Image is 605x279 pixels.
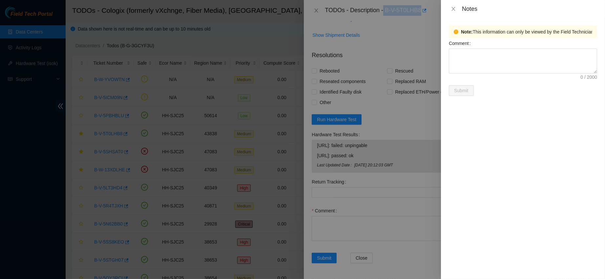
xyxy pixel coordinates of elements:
strong: Note: [461,28,473,35]
button: Submit [449,85,474,96]
textarea: Comment [449,49,597,74]
span: exclamation-circle [454,30,458,34]
div: Notes [462,5,597,12]
button: Close [449,6,458,12]
label: Comment [449,38,473,49]
span: close [451,6,456,11]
